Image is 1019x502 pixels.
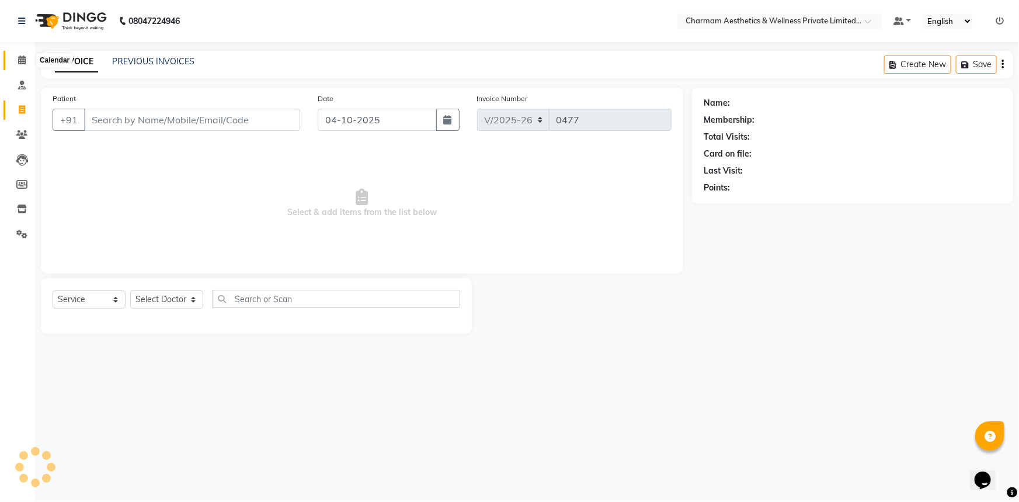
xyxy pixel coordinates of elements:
a: PREVIOUS INVOICES [112,56,194,67]
button: +91 [53,109,85,131]
label: Patient [53,94,76,104]
div: Total Visits: [704,131,750,143]
button: Create New [884,56,951,74]
div: Calendar [37,54,72,68]
button: Save [956,56,997,74]
div: Membership: [704,114,754,126]
iframe: chat widget [970,455,1007,490]
img: logo [30,5,110,37]
span: Select & add items from the list below [53,145,672,262]
div: Name: [704,97,730,109]
div: Last Visit: [704,165,743,177]
input: Search by Name/Mobile/Email/Code [84,109,300,131]
label: Date [318,94,333,104]
div: Points: [704,182,730,194]
input: Search or Scan [212,290,460,308]
div: Card on file: [704,148,752,160]
label: Invoice Number [477,94,528,104]
b: 08047224946 [128,5,180,37]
